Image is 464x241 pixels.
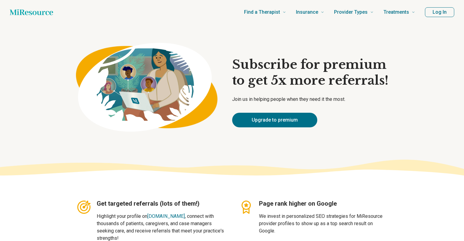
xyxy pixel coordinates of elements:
p: We invest in personalized SEO strategies for MiResource provider profiles to show up as a top sea... [259,213,388,235]
span: Provider Types [334,8,368,16]
span: Find a Therapist [244,8,280,16]
h3: Page rank higher on Google [259,199,388,208]
span: Insurance [296,8,318,16]
span: Treatments [383,8,409,16]
h3: Get targeted referrals (lots of them!) [97,199,226,208]
a: Upgrade to premium [232,113,317,127]
a: [DOMAIN_NAME] [147,213,185,219]
p: Join us in helping people when they need it the most. [232,96,388,103]
a: Home page [10,6,53,18]
h1: Subscribe for premium to get 5x more referrals! [232,57,388,88]
button: Log In [425,7,454,17]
